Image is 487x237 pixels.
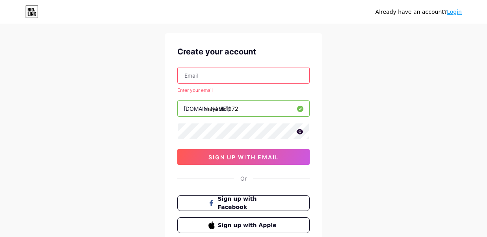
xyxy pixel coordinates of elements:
span: Sign up with Apple [218,221,279,230]
span: sign up with email [208,154,279,160]
a: Login [447,9,462,15]
span: Sign up with Facebook [218,195,279,211]
input: Email [178,67,309,83]
div: Already have an account? [375,8,462,16]
button: Sign up with Facebook [177,195,310,211]
div: Create your account [177,46,310,58]
div: Or [240,174,247,183]
div: [DOMAIN_NAME]/ [184,105,230,113]
input: username [178,101,309,116]
button: Sign up with Apple [177,217,310,233]
div: Enter your email [177,87,310,94]
button: sign up with email [177,149,310,165]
